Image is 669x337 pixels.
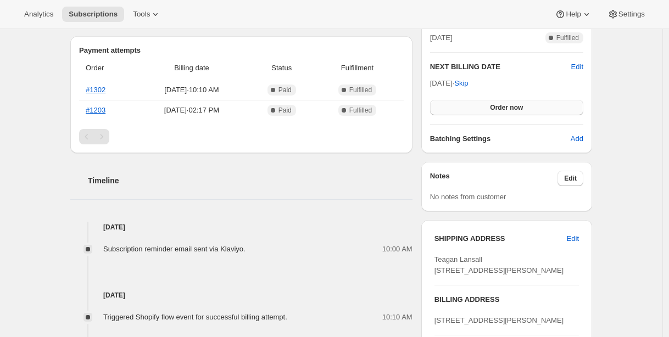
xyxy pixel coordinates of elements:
h3: BILLING ADDRESS [434,294,579,305]
span: [DATE] · 10:10 AM [138,85,246,96]
span: Fulfilled [349,86,372,94]
span: [DATE] · [430,79,469,87]
button: Analytics [18,7,60,22]
button: Skip [448,75,475,92]
span: Analytics [24,10,53,19]
h6: Batching Settings [430,133,571,144]
button: Settings [601,7,651,22]
span: Triggered Shopify flow event for successful billing attempt. [103,313,287,321]
span: Tools [133,10,150,19]
span: Paid [278,106,292,115]
nav: Pagination [79,129,404,144]
button: Edit [560,230,586,248]
span: [DATE] [430,32,453,43]
span: Add [571,133,583,144]
span: Settings [618,10,645,19]
span: Paid [278,86,292,94]
span: Billing date [138,63,246,74]
h2: NEXT BILLING DATE [430,61,571,72]
span: 10:00 AM [382,244,412,255]
span: Help [566,10,581,19]
a: #1203 [86,106,105,114]
span: Fulfilled [556,33,579,42]
button: Order now [430,100,583,115]
h4: [DATE] [70,290,412,301]
button: Help [548,7,598,22]
span: Subscription reminder email sent via Klaviyo. [103,245,246,253]
span: Subscriptions [69,10,118,19]
span: Edit [564,174,577,183]
span: Fulfillment [317,63,397,74]
span: Teagan Lansall [STREET_ADDRESS][PERSON_NAME] [434,255,564,274]
button: Edit [557,171,583,186]
span: Skip [454,78,468,89]
span: Status [252,63,311,74]
span: [DATE] · 02:17 PM [138,105,246,116]
span: 10:10 AM [382,312,412,323]
h4: [DATE] [70,222,412,233]
h3: Notes [430,171,558,186]
span: Order now [490,103,523,112]
button: Tools [126,7,168,22]
button: Add [564,130,590,148]
h2: Timeline [88,175,412,186]
a: #1302 [86,86,105,94]
span: [STREET_ADDRESS][PERSON_NAME] [434,316,564,324]
button: Subscriptions [62,7,124,22]
th: Order [79,56,135,80]
span: Fulfilled [349,106,372,115]
button: Edit [571,61,583,72]
h3: SHIPPING ADDRESS [434,233,567,244]
h2: Payment attempts [79,45,404,56]
span: No notes from customer [430,193,506,201]
span: Edit [567,233,579,244]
